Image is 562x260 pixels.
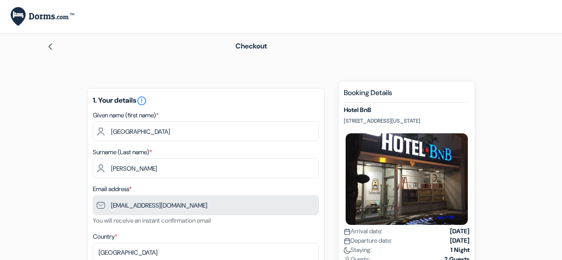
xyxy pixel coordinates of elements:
h5: 1. Your details [93,96,319,106]
label: Given name (first name) [93,111,159,120]
label: Surname (Last name) [93,148,152,157]
img: Dorms.com [11,7,74,26]
a: error_outline [136,96,147,105]
h5: Hotel BnB [344,106,470,114]
i: error_outline [136,96,147,106]
strong: 1 Night [450,245,470,255]
img: calendar.svg [344,238,351,244]
h5: Booking Details [344,88,470,103]
label: Email address [93,184,132,194]
input: Enter email address [93,195,319,215]
input: Enter last name [93,158,319,178]
input: Enter first name [93,121,319,141]
img: calendar.svg [344,228,351,235]
span: Checkout [235,41,267,51]
p: [STREET_ADDRESS][US_STATE] [344,117,470,124]
small: You will receive an instant confirmation email [93,216,211,224]
span: Departure date: [344,236,392,245]
img: left_arrow.svg [47,43,54,50]
strong: [DATE] [450,227,470,236]
span: Staying: [344,245,372,255]
img: moon.svg [344,247,351,254]
strong: [DATE] [450,236,470,245]
label: Country [93,232,117,241]
span: Arrival date: [344,227,383,236]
